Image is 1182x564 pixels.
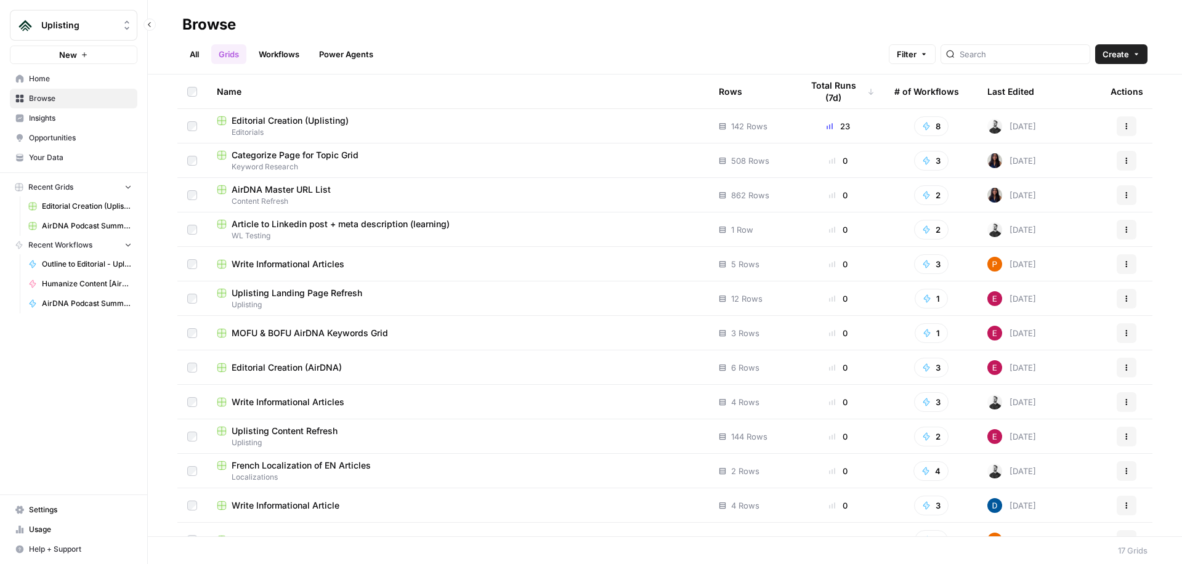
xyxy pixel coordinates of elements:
[29,524,132,535] span: Usage
[913,461,949,481] button: 4
[217,258,699,270] a: Write Informational Articles
[312,44,381,64] a: Power Agents
[987,222,1002,237] img: tk4fd38h7lsi92jkuiz1rjly28yk
[1118,544,1148,557] div: 17 Grids
[10,539,137,559] button: Help + Support
[894,75,959,108] div: # of Workflows
[914,116,949,136] button: 8
[28,182,73,193] span: Recent Grids
[23,254,137,274] a: Outline to Editorial - Uplisting
[182,15,236,34] div: Browse
[42,220,132,232] span: AirDNA Podcast Summary Grid
[987,119,1002,134] img: tk4fd38h7lsi92jkuiz1rjly28yk
[960,48,1085,60] input: Search
[232,149,358,161] span: Categorize Page for Topic Grid
[217,425,699,448] a: Uplisting Content RefreshUplisting
[41,19,116,31] span: Uplisting
[914,220,949,240] button: 2
[802,430,875,443] div: 0
[731,396,759,408] span: 4 Rows
[987,291,1036,306] div: [DATE]
[987,464,1002,478] img: tk4fd38h7lsi92jkuiz1rjly28yk
[987,326,1002,340] img: 6hq96n2leobrsvlurjgw6fk7c669
[987,429,1036,444] div: [DATE]
[29,93,132,104] span: Browse
[987,188,1036,203] div: [DATE]
[802,327,875,339] div: 0
[802,258,875,270] div: 0
[987,153,1002,168] img: rox323kbkgutb4wcij4krxobkpon
[232,258,344,270] span: Write Informational Articles
[217,396,699,408] a: Write Informational Articles
[232,396,344,408] span: Write Informational Articles
[10,89,137,108] a: Browse
[42,259,132,270] span: Outline to Editorial - Uplisting
[28,240,92,251] span: Recent Workflows
[802,155,875,167] div: 0
[14,14,36,36] img: Uplisting Logo
[987,257,1002,272] img: xu30ppshd8bkp7ceaqkeigo10jen
[731,189,769,201] span: 862 Rows
[217,127,699,138] span: Editorials
[232,327,388,339] span: MOFU & BOFU AirDNA Keywords Grid
[29,73,132,84] span: Home
[987,429,1002,444] img: 6hq96n2leobrsvlurjgw6fk7c669
[914,427,949,446] button: 2
[731,327,759,339] span: 3 Rows
[914,254,949,274] button: 3
[802,292,875,305] div: 0
[987,326,1036,340] div: [DATE]
[987,153,1036,168] div: [DATE]
[232,534,315,546] span: Write Content Briefs
[987,119,1036,134] div: [DATE]
[23,196,137,216] a: Editorial Creation (Uplisting)
[987,533,1036,547] div: [DATE]
[731,258,759,270] span: 5 Rows
[10,108,137,128] a: Insights
[217,218,699,241] a: Article to Linkedin post + meta description (learning)WL Testing
[731,499,759,512] span: 4 Rows
[232,115,349,127] span: Editorial Creation (Uplisting)
[915,289,948,308] button: 1
[217,459,699,483] a: French Localization of EN ArticlesLocalizations
[217,196,699,207] span: Content Refresh
[802,189,875,201] div: 0
[987,395,1036,409] div: [DATE]
[914,358,949,377] button: 3
[182,44,206,64] a: All
[10,128,137,148] a: Opportunities
[217,149,699,172] a: Categorize Page for Topic GridKeyword Research
[987,360,1002,375] img: 6hq96n2leobrsvlurjgw6fk7c669
[10,500,137,520] a: Settings
[897,48,917,60] span: Filter
[217,75,699,108] div: Name
[914,392,949,412] button: 3
[914,496,949,515] button: 3
[802,465,875,477] div: 0
[232,287,362,299] span: Uplisting Landing Page Refresh
[987,533,1002,547] img: xu30ppshd8bkp7ceaqkeigo10jen
[29,152,132,163] span: Your Data
[211,44,246,64] a: Grids
[10,178,137,196] button: Recent Grids
[987,395,1002,409] img: tk4fd38h7lsi92jkuiz1rjly28yk
[217,299,699,310] span: Uplisting
[731,361,759,374] span: 6 Rows
[987,222,1036,237] div: [DATE]
[10,10,137,41] button: Workspace: Uplisting
[217,361,699,374] a: Editorial Creation (AirDNA)
[251,44,307,64] a: Workflows
[23,216,137,236] a: AirDNA Podcast Summary Grid
[914,185,949,205] button: 2
[232,218,450,230] span: Article to Linkedin post + meta description (learning)
[29,132,132,143] span: Opportunities
[232,459,371,472] span: French Localization of EN Articles
[987,75,1034,108] div: Last Edited
[217,161,699,172] span: Keyword Research
[232,499,339,512] span: Write Informational Article
[915,323,948,343] button: 1
[23,274,137,294] a: Humanize Content [AirOps Builders]
[10,520,137,539] a: Usage
[802,224,875,236] div: 0
[10,148,137,167] a: Your Data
